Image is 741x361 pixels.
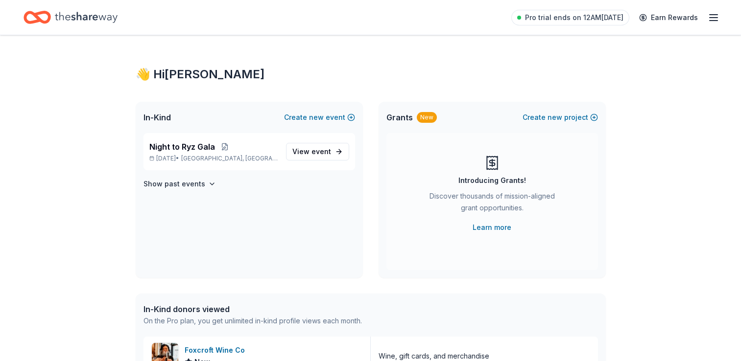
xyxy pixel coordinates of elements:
span: Grants [386,112,413,123]
div: In-Kind donors viewed [143,303,362,315]
div: New [417,112,437,123]
a: Home [24,6,118,29]
span: event [311,147,331,156]
span: View [292,146,331,158]
div: On the Pro plan, you get unlimited in-kind profile views each month. [143,315,362,327]
div: Discover thousands of mission-aligned grant opportunities. [426,190,559,218]
span: new [548,112,562,123]
a: Earn Rewards [633,9,704,26]
button: Show past events [143,178,216,190]
a: Learn more [473,222,511,233]
span: Night to Ryz Gala [149,141,215,153]
a: View event [286,143,349,160]
span: [GEOGRAPHIC_DATA], [GEOGRAPHIC_DATA] [181,155,278,162]
button: Createnewevent [284,112,355,123]
div: Foxcroft Wine Co [185,344,249,356]
p: [DATE] • [149,155,278,162]
span: In-Kind [143,112,171,123]
span: new [309,112,324,123]
a: Pro trial ends on 12AM[DATE] [511,10,629,25]
div: 👋 Hi [PERSON_NAME] [136,67,606,82]
div: Introducing Grants! [458,175,526,186]
h4: Show past events [143,178,205,190]
span: Pro trial ends on 12AM[DATE] [525,12,623,23]
button: Createnewproject [523,112,598,123]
